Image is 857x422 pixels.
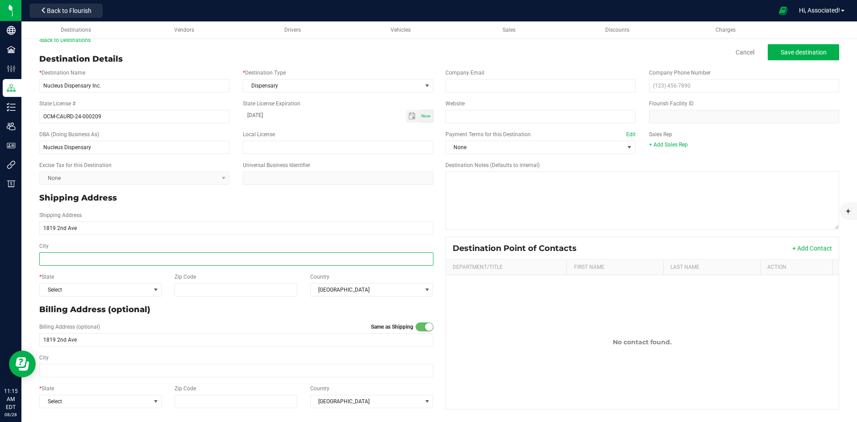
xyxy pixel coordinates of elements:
[39,37,91,43] a: Back to Destinations
[7,26,16,35] inline-svg: Company
[773,2,793,19] span: Open Ecommerce Menu
[310,384,329,393] label: Country
[736,48,754,57] a: Cancel
[243,69,286,77] label: Destination Type
[445,69,484,77] label: Company Email
[649,79,839,92] input: (123) 456-7890
[39,242,49,250] label: City
[446,141,624,154] span: None
[781,49,827,56] span: Save destination
[175,384,196,393] label: Zip Code
[626,131,636,138] a: Edit
[371,323,413,331] label: Same as Shipping
[453,243,583,253] div: Destination Point of Contacts
[421,113,431,118] span: Now
[799,7,840,14] span: Hi, Associated!
[446,275,839,409] td: No contact found.
[243,161,310,169] label: Universal Business Identifier
[243,110,406,121] input: Date
[243,100,300,108] label: State License Expiration
[39,211,82,219] label: Shipping Address
[566,260,663,275] th: First Name
[649,69,711,77] label: Company Phone Number
[311,284,422,296] span: [GEOGRAPHIC_DATA]
[649,142,688,148] a: + Add Sales Rep
[663,260,760,275] th: Last Name
[39,323,100,331] label: Billing Address (optional)
[61,27,91,33] span: Destinations
[7,160,16,169] inline-svg: Integrations
[39,354,49,362] label: City
[445,130,636,138] label: Payment Terms for this Destination
[760,260,832,275] th: Action
[445,100,465,108] label: Website
[649,130,672,138] label: Sales Rep
[174,27,194,33] span: Vendors
[7,45,16,54] inline-svg: Facilities
[39,273,54,281] label: State
[7,141,16,150] inline-svg: User Roles
[768,44,839,60] button: Save destination
[39,192,433,204] p: Shipping Address
[391,27,411,33] span: Vehicles
[311,395,422,408] span: [GEOGRAPHIC_DATA]
[39,100,75,108] label: State License #
[792,244,832,253] button: + Add Contact
[7,103,16,112] inline-svg: Inventory
[39,304,433,316] p: Billing Address (optional)
[310,273,329,281] label: Country
[7,180,16,188] inline-svg: Billing
[39,53,123,65] div: Destination Details
[7,64,16,73] inline-svg: Configuration
[7,84,16,92] inline-svg: Distribution
[605,27,629,33] span: Discounts
[29,4,103,18] button: Back to Flourish
[406,110,419,122] span: Toggle calendar
[503,27,516,33] span: Sales
[9,351,36,377] iframe: Resource center
[39,384,54,393] label: State
[47,7,92,14] span: Back to Flourish
[4,411,17,418] p: 08/28
[40,395,150,408] span: Select
[716,27,736,33] span: Charges
[39,130,99,138] label: DBA (Doing Business As)
[446,260,567,275] th: Department/Title
[243,130,275,138] label: Local License
[7,122,16,131] inline-svg: Users
[39,161,112,169] label: Excise Tax for this Destination
[243,79,421,92] span: Dispensary
[4,387,17,411] p: 11:15 AM EDT
[649,100,694,108] label: Flourish Facility ID
[175,273,196,281] label: Zip Code
[39,69,85,77] label: Destination Name
[445,161,540,169] label: Destination Notes (Defaults to internal)
[284,27,301,33] span: Drivers
[40,284,150,296] span: Select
